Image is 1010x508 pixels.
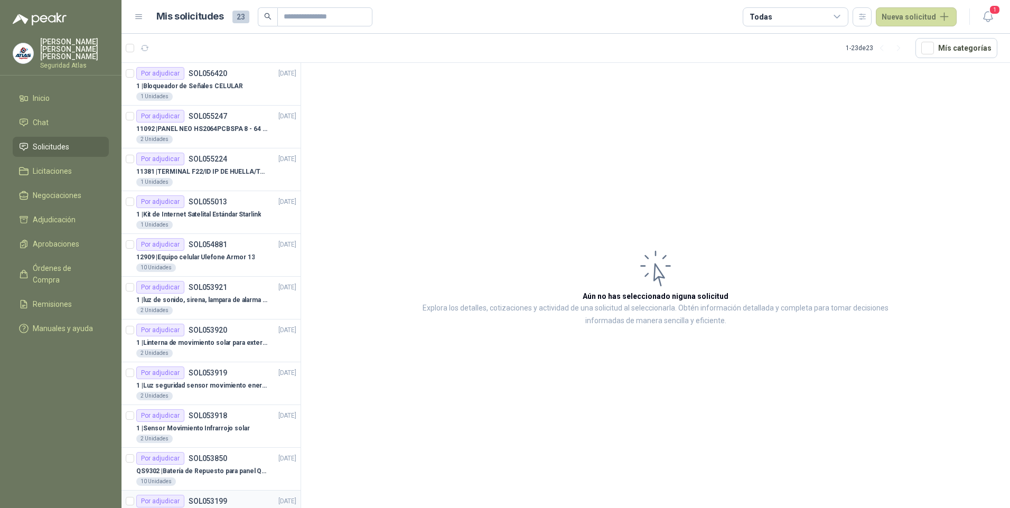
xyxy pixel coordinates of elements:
[136,324,184,336] div: Por adjudicar
[33,190,81,201] span: Negociaciones
[136,349,173,358] div: 2 Unidades
[13,210,109,230] a: Adjudicación
[121,362,301,405] a: Por adjudicarSOL053919[DATE] 1 |Luz seguridad sensor movimiento energia solar2 Unidades
[846,40,907,57] div: 1 - 23 de 23
[136,392,173,400] div: 2 Unidades
[189,70,227,77] p: SOL056420
[136,110,184,123] div: Por adjudicar
[189,112,227,120] p: SOL055247
[136,295,268,305] p: 1 | luz de sonido, sirena, lampara de alarma solar
[121,319,301,362] a: Por adjudicarSOL053920[DATE] 1 |Linterna de movimiento solar para exteriores con 77 leds2 Unidades
[189,326,227,334] p: SOL053920
[136,466,268,476] p: QS9302 | Batería de Repuesto para panel Qolsys QS9302
[136,381,268,391] p: 1 | Luz seguridad sensor movimiento energia solar
[407,302,904,327] p: Explora los detalles, cotizaciones y actividad de una solicitud al seleccionarla. Obtén informaci...
[40,38,109,60] p: [PERSON_NAME] [PERSON_NAME] [PERSON_NAME]
[876,7,957,26] button: Nueva solicitud
[121,405,301,448] a: Por adjudicarSOL053918[DATE] 1 |Sensor Movimiento Infrarrojo solar2 Unidades
[33,298,72,310] span: Remisiones
[978,7,997,26] button: 1
[136,67,184,80] div: Por adjudicar
[136,92,173,101] div: 1 Unidades
[33,214,76,225] span: Adjudicación
[278,454,296,464] p: [DATE]
[136,135,173,144] div: 2 Unidades
[33,141,69,153] span: Solicitudes
[136,477,176,486] div: 10 Unidades
[583,290,728,302] h3: Aún no has seleccionado niguna solicitud
[136,81,243,91] p: 1 | Bloqueador de Señales CELULAR
[33,262,99,286] span: Órdenes de Compra
[136,495,184,507] div: Por adjudicar
[33,323,93,334] span: Manuales y ayuda
[278,325,296,335] p: [DATE]
[278,240,296,250] p: [DATE]
[136,167,268,177] p: 11381 | TERMINAL F22/ID IP DE HUELLA/TARJETA
[13,112,109,133] a: Chat
[121,277,301,319] a: Por adjudicarSOL053921[DATE] 1 |luz de sonido, sirena, lampara de alarma solar2 Unidades
[13,43,33,63] img: Company Logo
[136,338,268,348] p: 1 | Linterna de movimiento solar para exteriores con 77 leds
[189,497,227,505] p: SOL053199
[278,368,296,378] p: [DATE]
[189,369,227,377] p: SOL053919
[13,318,109,338] a: Manuales y ayuda
[136,210,261,220] p: 1 | Kit de Internet Satelital Estándar Starlink
[915,38,997,58] button: Mís categorías
[136,153,184,165] div: Por adjudicar
[136,306,173,315] div: 2 Unidades
[278,496,296,506] p: [DATE]
[33,165,72,177] span: Licitaciones
[121,63,301,106] a: Por adjudicarSOL056420[DATE] 1 |Bloqueador de Señales CELULAR1 Unidades
[13,88,109,108] a: Inicio
[121,234,301,277] a: Por adjudicarSOL054881[DATE] 12909 |Equipo celular Ulefone Armor 1310 Unidades
[33,117,49,128] span: Chat
[189,241,227,248] p: SOL054881
[121,191,301,234] a: Por adjudicarSOL055013[DATE] 1 |Kit de Internet Satelital Estándar Starlink1 Unidades
[136,124,268,134] p: 11092 | PANEL NEO HS2064PCBSPA 8 - 64 ZONAS
[189,455,227,462] p: SOL053850
[136,366,184,379] div: Por adjudicar
[278,411,296,421] p: [DATE]
[136,281,184,294] div: Por adjudicar
[189,198,227,205] p: SOL055013
[136,252,255,262] p: 12909 | Equipo celular Ulefone Armor 13
[278,154,296,164] p: [DATE]
[13,258,109,290] a: Órdenes de Compra
[121,448,301,491] a: Por adjudicarSOL053850[DATE] QS9302 |Batería de Repuesto para panel Qolsys QS930210 Unidades
[33,92,50,104] span: Inicio
[13,137,109,157] a: Solicitudes
[136,195,184,208] div: Por adjudicar
[278,111,296,121] p: [DATE]
[121,148,301,191] a: Por adjudicarSOL055224[DATE] 11381 |TERMINAL F22/ID IP DE HUELLA/TARJETA1 Unidades
[989,5,1000,15] span: 1
[136,221,173,229] div: 1 Unidades
[136,238,184,251] div: Por adjudicar
[156,9,224,24] h1: Mis solicitudes
[278,283,296,293] p: [DATE]
[136,452,184,465] div: Por adjudicar
[278,69,296,79] p: [DATE]
[13,294,109,314] a: Remisiones
[136,178,173,186] div: 1 Unidades
[232,11,249,23] span: 23
[13,185,109,205] a: Negociaciones
[189,284,227,291] p: SOL053921
[136,424,250,434] p: 1 | Sensor Movimiento Infrarrojo solar
[33,238,79,250] span: Aprobaciones
[40,62,109,69] p: Seguridad Atlas
[278,197,296,207] p: [DATE]
[189,412,227,419] p: SOL053918
[13,161,109,181] a: Licitaciones
[13,234,109,254] a: Aprobaciones
[136,409,184,422] div: Por adjudicar
[13,13,67,25] img: Logo peakr
[136,264,176,272] div: 10 Unidades
[189,155,227,163] p: SOL055224
[264,13,272,20] span: search
[121,106,301,148] a: Por adjudicarSOL055247[DATE] 11092 |PANEL NEO HS2064PCBSPA 8 - 64 ZONAS2 Unidades
[136,435,173,443] div: 2 Unidades
[750,11,772,23] div: Todas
